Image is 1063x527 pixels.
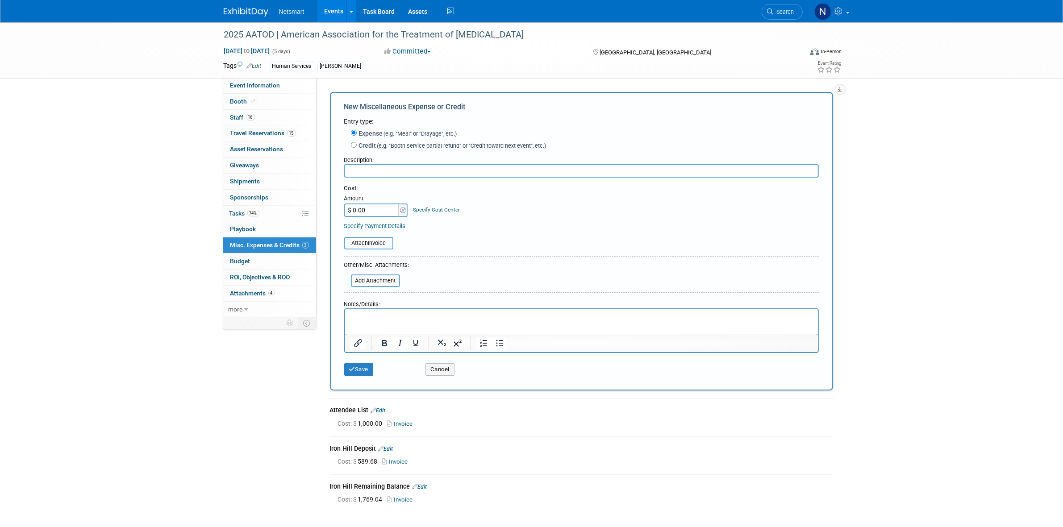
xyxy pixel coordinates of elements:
[223,158,316,173] a: Giveaways
[251,99,256,104] i: Booth reservation complete
[224,8,268,17] img: ExhibitDay
[272,49,291,54] span: (5 days)
[344,184,819,193] div: Cost:
[298,317,316,329] td: Toggle Event Tabs
[821,48,842,55] div: In-Person
[287,130,296,137] span: 15
[344,223,406,229] a: Specify Payment Details
[279,8,304,15] span: Netsmart
[338,458,358,465] span: Cost: $
[230,129,296,137] span: Travel Reservations
[330,482,833,493] div: Iron Hill Remaining Balance
[338,496,358,503] span: Cost: $
[330,444,833,455] div: Iron Hill Deposit
[413,484,427,490] a: Edit
[230,274,290,281] span: ROI, Objectives & ROO
[247,210,259,216] span: 74%
[223,94,316,109] a: Booth
[810,48,819,55] img: Format-Inperson.png
[246,114,255,120] span: 16
[230,257,250,265] span: Budget
[223,206,316,221] a: Tasks74%
[383,130,457,137] span: (e.g. "Meal" or "Drayage", etc.)
[317,62,364,71] div: [PERSON_NAME]
[381,47,434,56] button: Committed
[344,363,374,376] button: Save
[814,3,831,20] img: Nina Finn
[223,125,316,141] a: Travel Reservations15
[230,194,269,201] span: Sponsorships
[230,82,280,89] span: Event Information
[223,253,316,269] a: Budget
[230,290,275,297] span: Attachments
[492,337,507,349] button: Bullet list
[383,458,412,465] a: Invoice
[270,62,314,71] div: Human Services
[223,270,316,285] a: ROI, Objectives & ROO
[230,178,260,185] span: Shipments
[221,27,789,43] div: 2025 AATOD | American Association for the Treatment of [MEDICAL_DATA]
[425,363,454,376] button: Cancel
[224,61,262,71] td: Tags
[344,261,409,271] div: Other/Misc. Attachments:
[338,496,386,503] span: 1,769.04
[330,406,833,416] div: Attendee List
[230,98,258,105] span: Booth
[600,49,711,56] span: [GEOGRAPHIC_DATA], [GEOGRAPHIC_DATA]
[344,152,819,164] div: Description:
[357,129,457,138] label: Expense
[302,242,309,249] span: 3
[388,496,417,503] a: Invoice
[774,8,794,15] span: Search
[230,145,283,153] span: Asset Reservations
[230,241,309,249] span: Misc. Expenses & Credits
[376,337,392,349] button: Bold
[344,296,819,308] div: Notes/Details:
[230,162,259,169] span: Giveaways
[376,142,546,149] span: (e.g. "Booth service partial refund" or "Credit toward next event", etc.)
[371,407,386,414] a: Edit
[230,114,255,121] span: Staff
[229,306,243,313] span: more
[283,317,298,329] td: Personalize Event Tab Strip
[230,225,256,232] span: Playbook
[750,46,842,60] div: Event Format
[476,337,491,349] button: Numbered list
[223,141,316,157] a: Asset Reservations
[223,174,316,189] a: Shipments
[345,309,818,334] iframe: Rich Text Area
[762,4,803,20] a: Search
[379,446,393,452] a: Edit
[338,420,358,427] span: Cost: $
[247,63,262,69] a: Edit
[223,190,316,205] a: Sponsorships
[434,337,449,349] button: Subscript
[392,337,407,349] button: Italic
[388,420,417,427] a: Invoice
[223,286,316,301] a: Attachments4
[223,110,316,125] a: Staff16
[350,337,366,349] button: Insert/edit link
[223,302,316,317] a: more
[344,102,819,117] div: New Miscellaneous Expense or Credit
[817,61,841,66] div: Event Rating
[224,47,271,55] span: [DATE] [DATE]
[338,458,381,465] span: 589.68
[223,237,316,253] a: Misc. Expenses & Credits3
[223,221,316,237] a: Playbook
[450,337,465,349] button: Superscript
[344,117,819,126] div: Entry type:
[408,337,423,349] button: Underline
[223,78,316,93] a: Event Information
[413,207,460,213] a: Specify Cost Center
[338,420,386,427] span: 1,000.00
[243,47,251,54] span: to
[268,290,275,296] span: 4
[229,210,259,217] span: Tasks
[344,195,409,203] div: Amount
[357,141,546,150] label: Credit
